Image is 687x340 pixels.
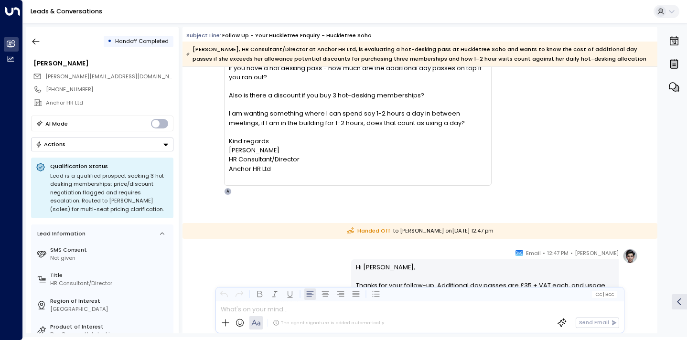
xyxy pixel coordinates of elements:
[45,73,182,80] span: [PERSON_NAME][EMAIL_ADDRESS][DOMAIN_NAME]
[50,279,170,287] div: HR Consultant/Director
[31,138,173,151] button: Actions
[229,109,486,127] div: I am wanting something where I can spend say 1-2 hours a day in between meetings, if I am in the ...
[603,292,604,297] span: |
[229,91,486,100] div: Also is there a discount if you buy 3 hot-desking memberships?
[182,223,657,239] div: to [PERSON_NAME] on [DATE] 12:47 pm
[50,305,170,313] div: [GEOGRAPHIC_DATA]
[229,137,486,173] div: [PERSON_NAME]
[34,230,86,238] div: Lead Information
[623,248,638,264] img: profile-logo.png
[347,227,390,235] span: Handed Off
[229,164,486,173] div: Anchor HR Ltd
[50,330,170,339] div: Day Passes, Hot desking
[222,32,372,40] div: Follow up - Your Huckletree Enquiry - Huckletree Soho
[107,34,112,48] div: •
[224,188,232,195] div: A
[570,248,573,258] span: •
[273,319,384,326] div: The agent signature is added automatically
[234,288,245,300] button: Redo
[50,323,170,331] label: Product of Interest
[186,32,221,39] span: Subject Line:
[229,137,486,146] div: Kind regards
[33,59,173,68] div: [PERSON_NAME]
[46,85,173,94] div: [PHONE_NUMBER]
[186,44,653,64] div: [PERSON_NAME], HR Consultant/Director at Anchor HR Ltd, is evaluating a hot-desking pass at Huckl...
[229,64,486,82] div: If you have a hot desking pass - how much are the additional day passes on top if you ran out?
[229,27,486,182] div: Hi [PERSON_NAME]
[543,248,545,258] span: •
[35,141,65,148] div: Actions
[31,138,173,151] div: Button group with a nested menu
[50,297,170,305] label: Region of Interest
[595,292,614,297] span: Cc Bcc
[592,291,617,298] button: Cc|Bcc
[218,288,230,300] button: Undo
[50,162,169,170] p: Qualification Status
[547,248,569,258] span: 12:47 PM
[50,254,170,262] div: Not given
[50,271,170,279] label: Title
[31,7,102,15] a: Leads & Conversations
[575,248,619,258] span: [PERSON_NAME]
[229,155,486,164] div: HR Consultant/Director
[45,119,68,128] div: AI Mode
[526,248,541,258] span: Email
[46,99,173,107] div: Anchor HR Ltd
[50,172,169,214] div: Lead is a qualified prospect seeking 3 hot-desking memberships; price/discount negotiation flagge...
[45,73,173,81] span: hilary@anchorhr.com
[115,37,169,45] span: Handoff Completed
[50,246,170,254] label: SMS Consent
